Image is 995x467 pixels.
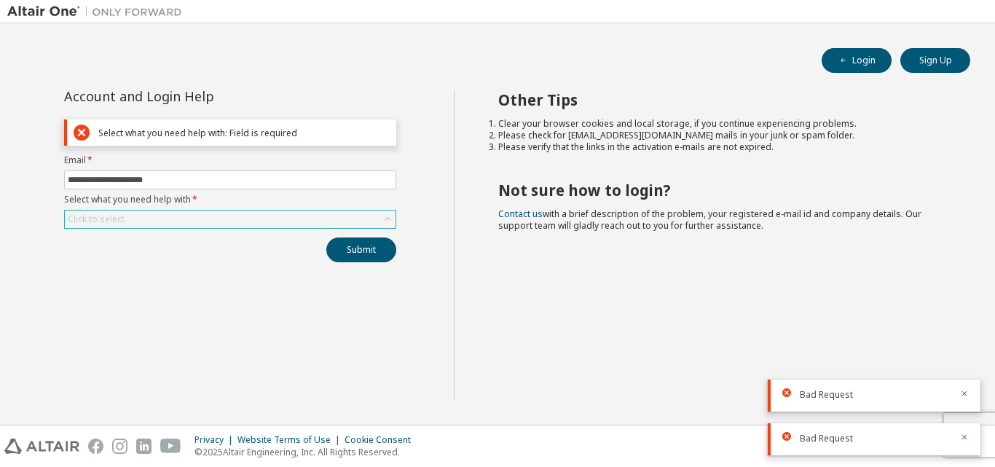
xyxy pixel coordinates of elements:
div: Select what you need help with: Field is required [98,127,390,138]
h2: Other Tips [498,90,945,109]
li: Please check for [EMAIL_ADDRESS][DOMAIN_NAME] mails in your junk or spam folder. [498,130,945,141]
h2: Not sure how to login? [498,181,945,200]
a: Contact us [498,208,543,220]
img: youtube.svg [160,439,181,454]
span: Bad Request [800,433,853,444]
div: Click to select [68,213,125,225]
img: Altair One [7,4,189,19]
span: Bad Request [800,389,853,401]
li: Please verify that the links in the activation e-mails are not expired. [498,141,945,153]
div: Click to select [65,211,396,228]
button: Login [822,48,892,73]
button: Submit [326,238,396,262]
img: instagram.svg [112,439,127,454]
img: altair_logo.svg [4,439,79,454]
div: Account and Login Help [64,90,330,102]
div: Privacy [194,434,237,446]
label: Select what you need help with [64,194,396,205]
p: © 2025 Altair Engineering, Inc. All Rights Reserved. [194,446,420,458]
li: Clear your browser cookies and local storage, if you continue experiencing problems. [498,118,945,130]
span: with a brief description of the problem, your registered e-mail id and company details. Our suppo... [498,208,921,232]
div: Website Terms of Use [237,434,345,446]
img: facebook.svg [88,439,103,454]
button: Sign Up [900,48,970,73]
label: Email [64,154,396,166]
div: Cookie Consent [345,434,420,446]
img: linkedin.svg [136,439,152,454]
